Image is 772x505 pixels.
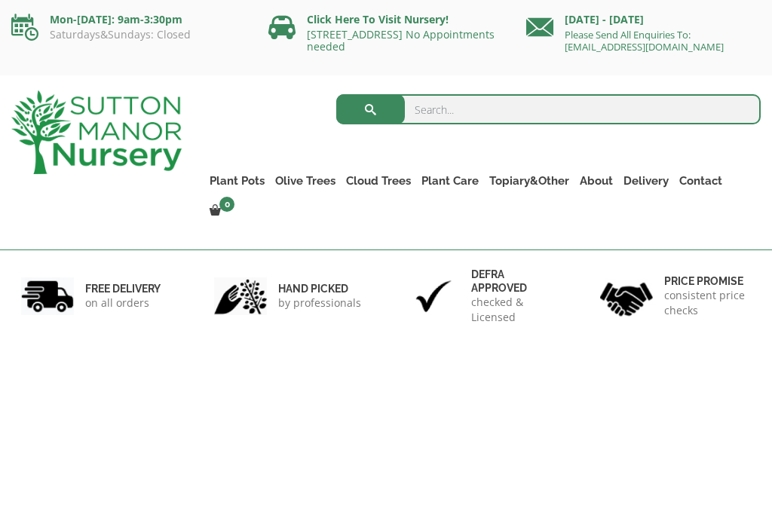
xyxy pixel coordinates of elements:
[219,197,234,212] span: 0
[407,277,460,316] img: 3.jpg
[664,288,751,318] p: consistent price checks
[664,274,751,288] h6: Price promise
[471,295,558,325] p: checked & Licensed
[85,282,161,295] h6: FREE DELIVERY
[270,170,341,191] a: Olive Trees
[11,90,182,174] img: logo
[484,170,574,191] a: Topiary&Other
[600,273,653,319] img: 4.jpg
[574,170,618,191] a: About
[21,277,74,316] img: 1.jpg
[336,94,761,124] input: Search...
[204,170,270,191] a: Plant Pots
[565,28,724,54] a: Please Send All Enquiries To: [EMAIL_ADDRESS][DOMAIN_NAME]
[214,277,267,316] img: 2.jpg
[307,12,449,26] a: Click Here To Visit Nursery!
[674,170,728,191] a: Contact
[471,268,558,295] h6: Defra approved
[307,27,495,54] a: [STREET_ADDRESS] No Appointments needed
[204,200,239,222] a: 0
[11,11,246,29] p: Mon-[DATE]: 9am-3:30pm
[526,11,761,29] p: [DATE] - [DATE]
[278,295,361,311] p: by professionals
[416,170,484,191] a: Plant Care
[85,295,161,311] p: on all orders
[341,170,416,191] a: Cloud Trees
[618,170,674,191] a: Delivery
[278,282,361,295] h6: hand picked
[11,29,246,41] p: Saturdays&Sundays: Closed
